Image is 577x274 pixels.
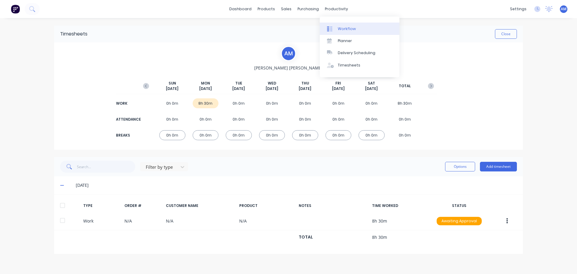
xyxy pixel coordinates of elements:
[338,38,352,44] div: Planner
[193,98,219,108] div: 8h 30m
[338,26,356,32] div: Workflow
[437,217,482,225] div: Awaiting Approval
[432,203,487,208] div: STATUS
[169,81,176,86] span: SUN
[159,130,185,140] div: 0h 0m
[193,114,219,124] div: 0h 0m
[254,65,323,71] span: [PERSON_NAME] [PERSON_NAME]
[372,203,427,208] div: TIME WORKED
[322,5,351,14] div: productivity
[359,98,385,108] div: 0h 0m
[278,5,295,14] div: sales
[259,130,285,140] div: 0h 0m
[325,98,352,108] div: 0h 0m
[335,81,341,86] span: FRI
[235,81,242,86] span: TUE
[392,130,418,140] div: 0h 0m
[116,133,140,138] div: BREAKS
[159,114,185,124] div: 0h 0m
[201,81,210,86] span: MON
[399,83,411,89] span: TOTAL
[507,5,530,14] div: settings
[359,114,385,124] div: 0h 0m
[320,59,399,71] a: Timesheets
[259,98,285,108] div: 0h 0m
[325,114,352,124] div: 0h 0m
[259,114,285,124] div: 0h 0m
[232,86,245,91] span: [DATE]
[281,46,296,61] div: A M
[166,86,179,91] span: [DATE]
[299,203,367,208] div: NOTES
[320,35,399,47] a: Planner
[266,86,278,91] span: [DATE]
[268,81,276,86] span: WED
[561,6,566,12] span: AM
[359,130,385,140] div: 0h 0m
[292,98,318,108] div: 0h 0m
[365,86,378,91] span: [DATE]
[255,5,278,14] div: products
[11,5,20,14] img: Factory
[76,182,517,189] div: [DATE]
[338,63,360,68] div: Timesheets
[77,161,136,173] input: Search...
[226,130,252,140] div: 0h 0m
[295,5,322,14] div: purchasing
[299,86,311,91] span: [DATE]
[60,30,87,38] div: Timesheets
[116,101,140,106] div: WORK
[325,130,352,140] div: 0h 0m
[392,114,418,124] div: 0h 0m
[320,47,399,59] a: Delivery Scheduling
[480,162,517,171] button: Add timesheet
[392,98,418,108] div: 8h 30m
[166,203,234,208] div: CUSTOMER NAME
[292,130,318,140] div: 0h 0m
[226,98,252,108] div: 0h 0m
[199,86,212,91] span: [DATE]
[239,203,294,208] div: PRODUCT
[193,130,219,140] div: 0h 0m
[159,98,185,108] div: 0h 0m
[83,203,120,208] div: TYPE
[116,117,140,122] div: ATTENDANCE
[226,5,255,14] a: dashboard
[124,203,161,208] div: ORDER #
[495,29,517,39] button: Close
[368,81,375,86] span: SAT
[338,50,375,56] div: Delivery Scheduling
[292,114,318,124] div: 0h 0m
[301,81,309,86] span: THU
[445,162,475,171] button: Options
[226,114,252,124] div: 0h 0m
[320,23,399,35] a: Workflow
[332,86,345,91] span: [DATE]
